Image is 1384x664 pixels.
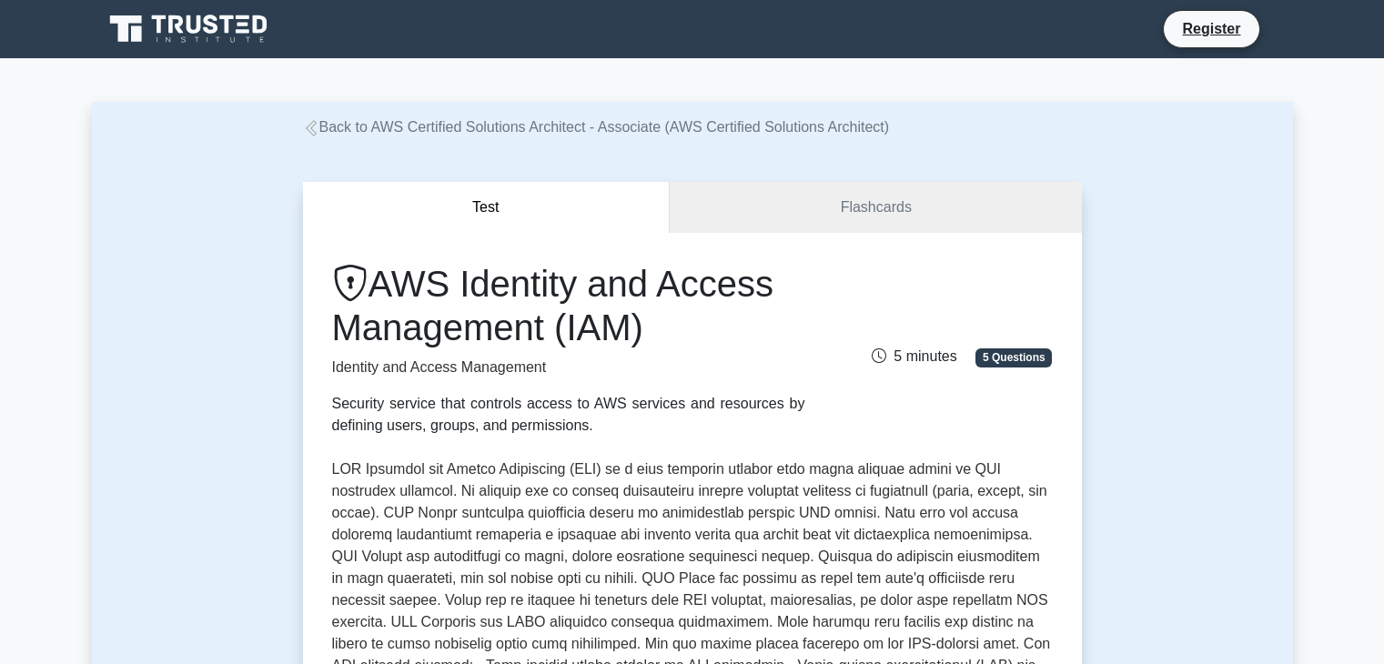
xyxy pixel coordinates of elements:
a: Flashcards [670,182,1081,234]
span: 5 minutes [872,348,956,364]
a: Register [1171,17,1251,40]
span: 5 Questions [975,348,1052,367]
button: Test [303,182,671,234]
div: Security service that controls access to AWS services and resources by defining users, groups, an... [332,393,805,437]
a: Back to AWS Certified Solutions Architect - Associate (AWS Certified Solutions Architect) [303,119,890,135]
h1: AWS Identity and Access Management (IAM) [332,262,805,349]
p: Identity and Access Management [332,357,805,378]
